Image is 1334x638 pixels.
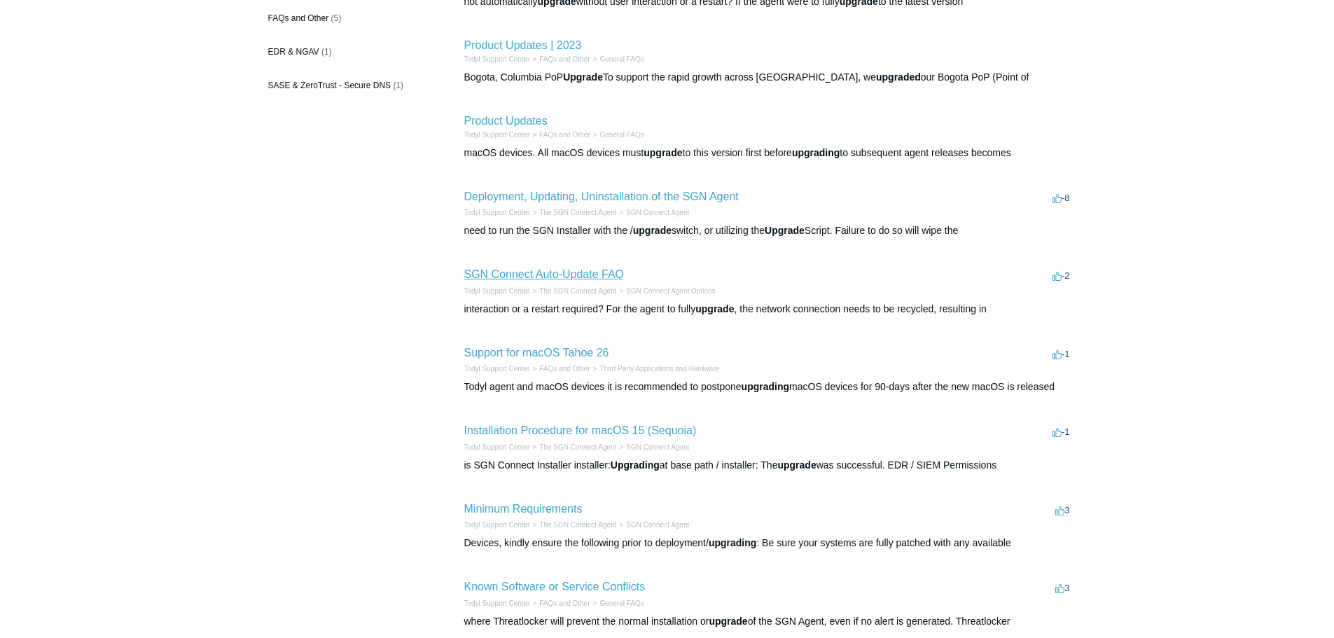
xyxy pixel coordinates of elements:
[464,536,1074,550] div: Devices, kindly ensure the following prior to deployment/ : Be sure your systems are fully patche...
[261,39,424,65] a: EDR & NGAV (1)
[539,443,616,451] a: The SGN Connect Agent
[464,599,530,607] a: Todyl Support Center
[616,286,715,296] li: SGN Connect Agent Options
[464,598,530,609] li: Todyl Support Center
[1052,349,1070,359] span: -1
[529,520,616,530] li: The SGN Connect Agent
[464,70,1074,85] div: Bogota, Columbia PoP To support the rapid growth across [GEOGRAPHIC_DATA], we our Bogota PoP (Poi...
[393,81,403,90] span: (1)
[464,347,609,359] a: Support for macOS Tahoe 26
[464,614,1074,629] div: where Threatlocker will prevent the normal installation or of the SGN Agent, even if no alert is ...
[599,599,644,607] a: General FAQs
[529,442,616,452] li: The SGN Connect Agent
[792,147,840,158] em: upgrading
[464,207,530,218] li: Todyl Support Center
[1055,583,1069,593] span: 3
[709,616,747,627] em: upgrade
[1052,270,1070,281] span: -2
[464,581,646,592] a: Known Software or Service Conflicts
[464,520,530,530] li: Todyl Support Center
[529,598,590,609] li: FAQs and Other
[464,442,530,452] li: Todyl Support Center
[464,286,530,296] li: Todyl Support Center
[529,54,590,64] li: FAQs and Other
[464,223,1074,238] div: need to run the SGN Installer with the / switch, or utilizing the Script. Failure to do so will w...
[464,365,530,373] a: Todyl Support Center
[464,54,530,64] li: Todyl Support Center
[539,521,616,529] a: The SGN Connect Agent
[1052,193,1070,203] span: -8
[464,131,530,139] a: Todyl Support Center
[590,130,644,140] li: General FAQs
[529,363,590,374] li: FAQs and Other
[695,303,734,314] em: upgrade
[539,599,590,607] a: FAQs and Other
[616,442,689,452] li: SGN Connect Agent
[590,363,719,374] li: Third Party Applications and Hardware
[464,287,530,295] a: Todyl Support Center
[1052,427,1070,437] span: -1
[464,209,530,216] a: Todyl Support Center
[529,207,616,218] li: The SGN Connect Agent
[1055,505,1069,515] span: 3
[464,115,548,127] a: Product Updates
[529,286,616,296] li: The SGN Connect Agent
[268,81,391,90] span: SASE & ZeroTrust - Secure DNS
[539,287,616,295] a: The SGN Connect Agent
[464,130,530,140] li: Todyl Support Center
[876,71,921,83] em: upgraded
[563,71,603,83] em: Upgrade
[709,537,756,548] em: upgrading
[590,54,644,64] li: General FAQs
[633,225,672,236] em: upgrade
[464,363,530,374] li: Todyl Support Center
[261,72,424,99] a: SASE & ZeroTrust - Secure DNS (1)
[590,598,644,609] li: General FAQs
[464,39,582,51] a: Product Updates | 2023
[464,521,530,529] a: Todyl Support Center
[321,47,332,57] span: (1)
[539,209,616,216] a: The SGN Connect Agent
[464,268,625,280] a: SGN Connect Auto-Update FAQ
[777,459,816,471] em: upgrade
[742,381,789,392] em: upgrading
[464,302,1074,317] div: interaction or a restart required? For the agent to fully , the network connection needs to be re...
[464,55,530,63] a: Todyl Support Center
[539,365,590,373] a: FAQs and Other
[599,55,644,63] a: General FAQs
[611,459,660,471] em: Upgrading
[261,5,424,32] a: FAQs and Other (5)
[464,190,739,202] a: Deployment, Updating, Uninstallation of the SGN Agent
[616,520,689,530] li: SGN Connect Agent
[616,207,689,218] li: SGN Connect Agent
[626,209,689,216] a: SGN Connect Agent
[464,443,530,451] a: Todyl Support Center
[464,380,1074,394] div: Todyl agent and macOS devices it is recommended to postpone macOS devices for 90-days after the n...
[464,458,1074,473] div: is SGN Connect Installer installer: at base path / installer: The was successful. EDR / SIEM Perm...
[599,131,644,139] a: General FAQs
[464,424,697,436] a: Installation Procedure for macOS 15 (Sequoia)
[331,13,342,23] span: (5)
[268,13,329,23] span: FAQs and Other
[626,443,689,451] a: SGN Connect Agent
[539,131,590,139] a: FAQs and Other
[626,287,715,295] a: SGN Connect Agent Options
[765,225,805,236] em: Upgrade
[464,146,1074,160] div: macOS devices. All macOS devices must to this version first before to subsequent agent releases b...
[539,55,590,63] a: FAQs and Other
[529,130,590,140] li: FAQs and Other
[644,147,682,158] em: upgrade
[268,47,319,57] span: EDR & NGAV
[599,365,719,373] a: Third Party Applications and Hardware
[626,521,689,529] a: SGN Connect Agent
[464,503,583,515] a: Minimum Requirements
